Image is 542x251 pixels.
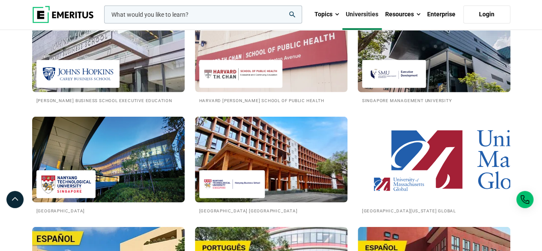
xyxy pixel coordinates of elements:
[362,97,506,104] h2: Singapore Management University
[195,6,347,92] img: Universities We Work With
[195,6,347,104] a: Universities We Work With Harvard T.H. Chan School of Public Health Harvard [PERSON_NAME] School ...
[204,64,278,84] img: Harvard T.H. Chan School of Public Health
[41,175,92,194] img: Nanyang Technological University
[41,64,115,84] img: Johns Hopkins Carey Business School Executive Education
[32,117,185,203] img: Universities We Work With
[32,6,185,104] a: Universities We Work With Johns Hopkins Carey Business School Executive Education [PERSON_NAME] B...
[350,2,518,97] img: Universities We Work With
[358,117,510,203] img: Universities We Work With
[358,6,510,104] a: Universities We Work With Singapore Management University Singapore Management University
[366,64,422,84] img: Singapore Management University
[195,117,347,214] a: Universities We Work With Nanyang Technological University Nanyang Business School [GEOGRAPHIC_DA...
[199,207,343,214] h2: [GEOGRAPHIC_DATA] [GEOGRAPHIC_DATA]
[195,117,347,203] img: Universities We Work With
[199,97,343,104] h2: Harvard [PERSON_NAME] School of Public Health
[32,117,185,214] a: Universities We Work With Nanyang Technological University [GEOGRAPHIC_DATA]
[463,6,510,24] a: Login
[32,6,185,92] img: Universities We Work With
[366,175,431,194] img: University of Massachusetts Global
[36,97,180,104] h2: [PERSON_NAME] Business School Executive Education
[36,207,180,214] h2: [GEOGRAPHIC_DATA]
[204,175,261,194] img: Nanyang Technological University Nanyang Business School
[358,117,510,214] a: Universities We Work With University of Massachusetts Global [GEOGRAPHIC_DATA][US_STATE] Global
[104,6,302,24] input: woocommerce-product-search-field-0
[362,207,506,214] h2: [GEOGRAPHIC_DATA][US_STATE] Global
